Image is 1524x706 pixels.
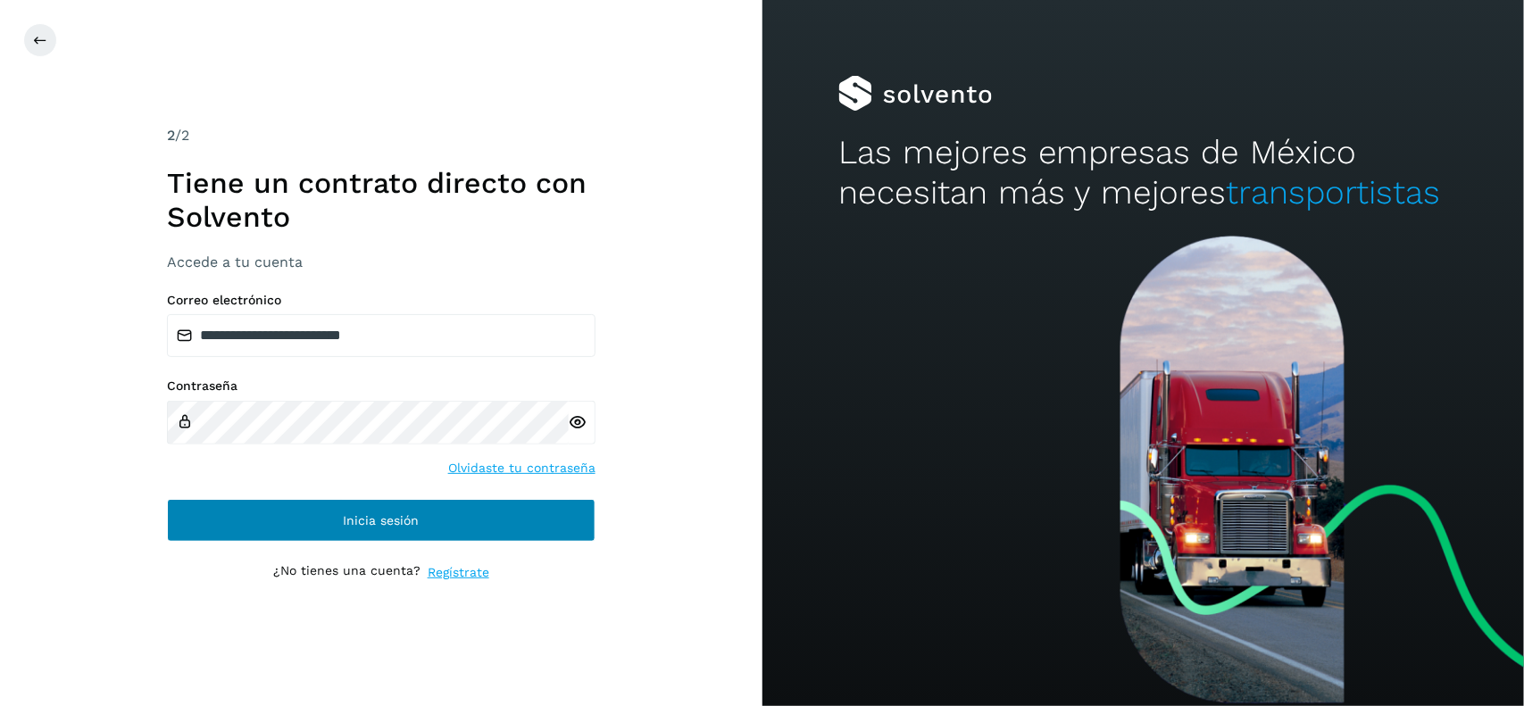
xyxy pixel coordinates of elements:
[167,127,175,144] span: 2
[428,563,489,582] a: Regístrate
[343,514,419,527] span: Inicia sesión
[448,459,595,478] a: Olvidaste tu contraseña
[167,499,595,542] button: Inicia sesión
[167,293,595,308] label: Correo electrónico
[838,133,1448,212] h2: Las mejores empresas de México necesitan más y mejores
[167,125,595,146] div: /2
[273,563,421,582] p: ¿No tienes una cuenta?
[167,166,595,235] h1: Tiene un contrato directo con Solvento
[1227,173,1441,212] span: transportistas
[167,253,595,270] h3: Accede a tu cuenta
[167,378,595,394] label: Contraseña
